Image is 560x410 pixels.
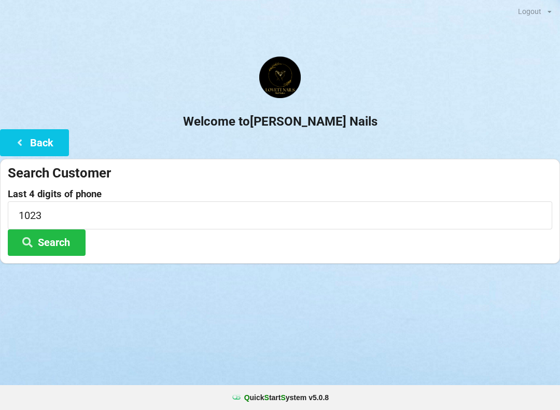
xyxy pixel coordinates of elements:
span: S [264,393,269,402]
input: 0000 [8,201,552,229]
img: Lovett1.png [259,57,301,98]
img: favicon.ico [231,392,242,403]
div: Logout [518,8,541,15]
button: Search [8,229,86,256]
span: S [281,393,285,402]
b: uick tart ystem v 5.0.8 [244,392,329,403]
div: Search Customer [8,165,552,182]
label: Last 4 digits of phone [8,189,552,199]
span: Q [244,393,250,402]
